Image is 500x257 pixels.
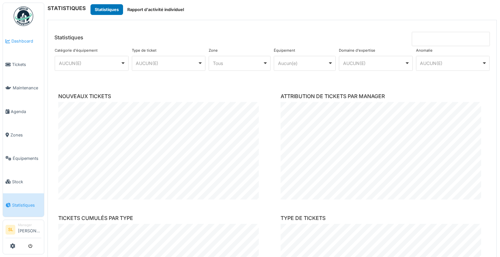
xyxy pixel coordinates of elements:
[12,202,41,208] span: Statistiques
[3,123,44,147] a: Zones
[3,100,44,123] a: Agenda
[13,85,41,91] span: Maintenance
[3,193,44,217] a: Statistiques
[6,223,41,238] a: SL Manager[PERSON_NAME]
[213,60,263,67] div: Tous
[59,60,121,67] div: AUCUN(E)
[3,76,44,100] a: Maintenance
[209,48,218,53] label: Zone
[281,215,486,221] h6: TYPE DE TICKETS
[11,38,41,44] span: Dashboard
[48,5,86,11] h6: STATISTIQUES
[420,60,482,67] div: AUCUN(E)
[3,30,44,53] a: Dashboard
[12,179,41,185] span: Stock
[136,60,198,67] div: AUCUN(E)
[55,48,98,53] label: Catégorie d'équipement
[278,60,328,67] div: Aucun(e)
[10,132,41,138] span: Zones
[3,170,44,193] a: Stock
[54,34,83,41] h6: Statistiques
[18,223,41,237] li: [PERSON_NAME]
[13,155,41,161] span: Équipements
[14,6,33,26] img: Badge_color-CXgf-gQk.svg
[6,225,15,235] li: SL
[281,93,486,99] h6: ATTRIBUTION DE TICKETS PAR MANAGER
[416,48,433,53] label: Anomalie
[132,48,157,53] label: Type de ticket
[90,4,123,15] button: Statistiques
[11,109,41,115] span: Agenda
[3,147,44,170] a: Équipements
[18,223,41,227] div: Manager
[58,215,264,221] h6: TICKETS CUMULÉS PAR TYPE
[12,61,41,68] span: Tickets
[123,4,188,15] button: Rapport d'activité individuel
[58,93,264,99] h6: NOUVEAUX TICKETS
[274,48,295,53] label: Équipement
[3,53,44,76] a: Tickets
[339,48,375,53] label: Domaine d'expertise
[343,60,405,67] div: AUCUN(E)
